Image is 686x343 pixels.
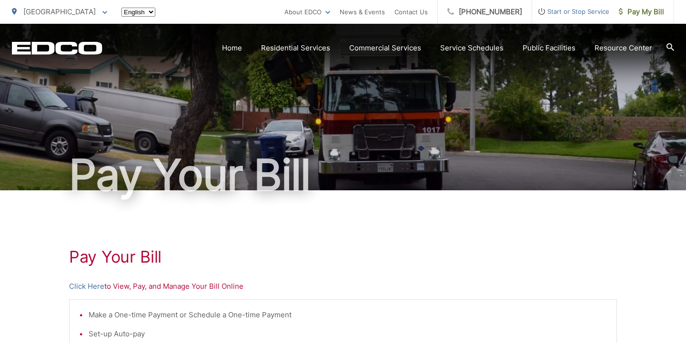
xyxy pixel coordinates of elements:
[222,42,242,54] a: Home
[284,6,330,18] a: About EDCO
[69,281,617,292] p: to View, Pay, and Manage Your Bill Online
[89,309,607,321] li: Make a One-time Payment or Schedule a One-time Payment
[440,42,504,54] a: Service Schedules
[89,328,607,340] li: Set-up Auto-pay
[261,42,330,54] a: Residential Services
[23,7,96,16] span: [GEOGRAPHIC_DATA]
[340,6,385,18] a: News & Events
[394,6,428,18] a: Contact Us
[69,247,617,266] h1: Pay Your Bill
[619,6,664,18] span: Pay My Bill
[12,151,674,199] h1: Pay Your Bill
[523,42,575,54] a: Public Facilities
[349,42,421,54] a: Commercial Services
[69,281,104,292] a: Click Here
[12,41,102,55] a: EDCD logo. Return to the homepage.
[595,42,652,54] a: Resource Center
[121,8,155,17] select: Select a language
